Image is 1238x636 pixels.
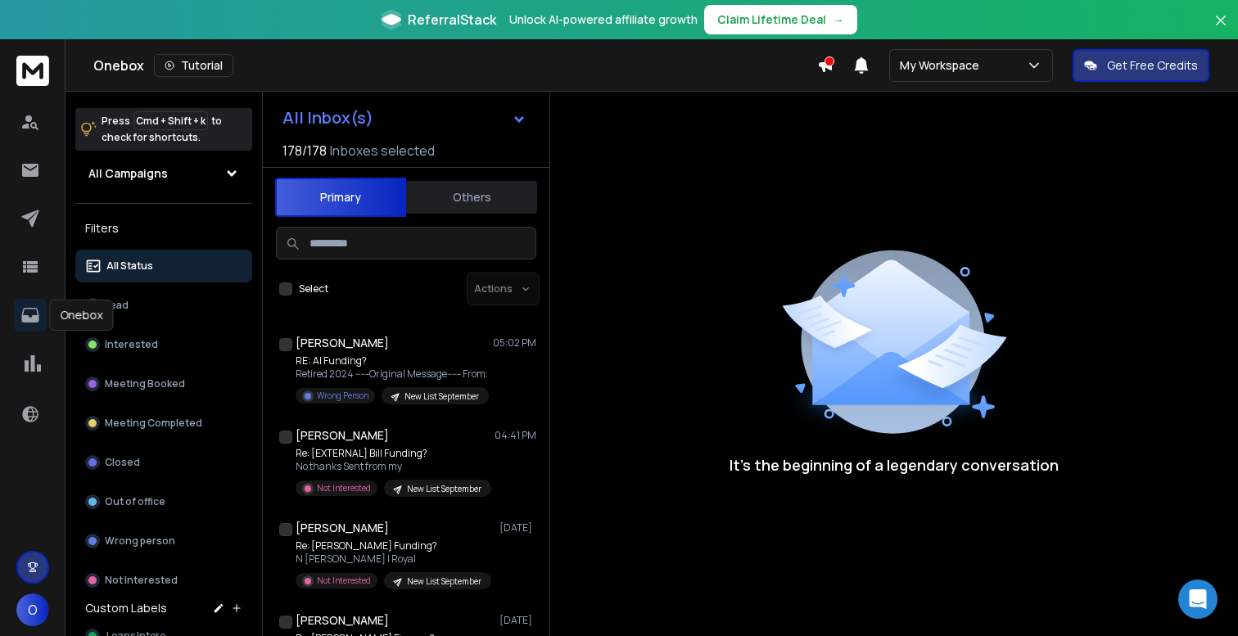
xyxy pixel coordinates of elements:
[296,553,491,566] p: N [PERSON_NAME] | Royal
[16,593,49,626] button: O
[900,57,986,74] p: My Workspace
[495,429,536,442] p: 04:41 PM
[105,417,202,430] p: Meeting Completed
[1210,10,1231,49] button: Close banner
[269,101,540,134] button: All Inbox(s)
[75,407,252,440] button: Meeting Completed
[105,456,140,469] p: Closed
[408,10,496,29] span: ReferralStack
[296,520,389,536] h1: [PERSON_NAME]
[88,165,168,182] h1: All Campaigns
[509,11,698,28] p: Unlock AI-powered affiliate growth
[407,575,481,588] p: New List September
[299,282,328,295] label: Select
[296,447,491,460] p: Re: [EXTERNAL] Bill Funding?
[105,535,175,548] p: Wrong person
[1073,49,1209,82] button: Get Free Credits
[282,141,327,160] span: 178 / 178
[499,521,536,535] p: [DATE]
[75,289,252,322] button: Lead
[730,453,1059,476] p: It’s the beginning of a legendary conversation
[296,354,489,368] p: RE: Al Funding?
[106,259,153,273] p: All Status
[296,335,389,351] h1: [PERSON_NAME]
[317,482,371,494] p: Not Interested
[296,427,389,444] h1: [PERSON_NAME]
[75,157,252,190] button: All Campaigns
[317,390,368,402] p: Wrong Person
[407,483,481,495] p: New List September
[833,11,844,28] span: →
[75,485,252,518] button: Out of office
[1107,57,1198,74] p: Get Free Credits
[406,179,537,215] button: Others
[50,300,114,331] div: Onebox
[75,564,252,597] button: Not Interested
[85,600,167,616] h3: Custom Labels
[317,575,371,587] p: Not Interested
[296,539,491,553] p: Re: [PERSON_NAME] Funding?
[133,111,208,130] span: Cmd + Shift + k
[105,338,158,351] p: Interested
[93,54,817,77] div: Onebox
[105,377,185,390] p: Meeting Booked
[296,368,489,381] p: Retired 2024 -----Original Message----- From:
[75,217,252,240] h3: Filters
[296,460,491,473] p: No thanks Sent from my
[493,336,536,350] p: 05:02 PM
[404,390,479,403] p: New List September
[282,110,373,126] h1: All Inbox(s)
[499,614,536,627] p: [DATE]
[1178,580,1218,619] div: Open Intercom Messenger
[330,141,435,160] h3: Inboxes selected
[75,250,252,282] button: All Status
[75,328,252,361] button: Interested
[75,446,252,479] button: Closed
[105,574,178,587] p: Not Interested
[105,299,129,312] p: Lead
[154,54,233,77] button: Tutorial
[75,368,252,400] button: Meeting Booked
[704,5,857,34] button: Claim Lifetime Deal→
[296,612,389,629] h1: [PERSON_NAME]
[275,178,406,217] button: Primary
[75,525,252,557] button: Wrong person
[102,113,222,146] p: Press to check for shortcuts.
[105,495,165,508] p: Out of office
